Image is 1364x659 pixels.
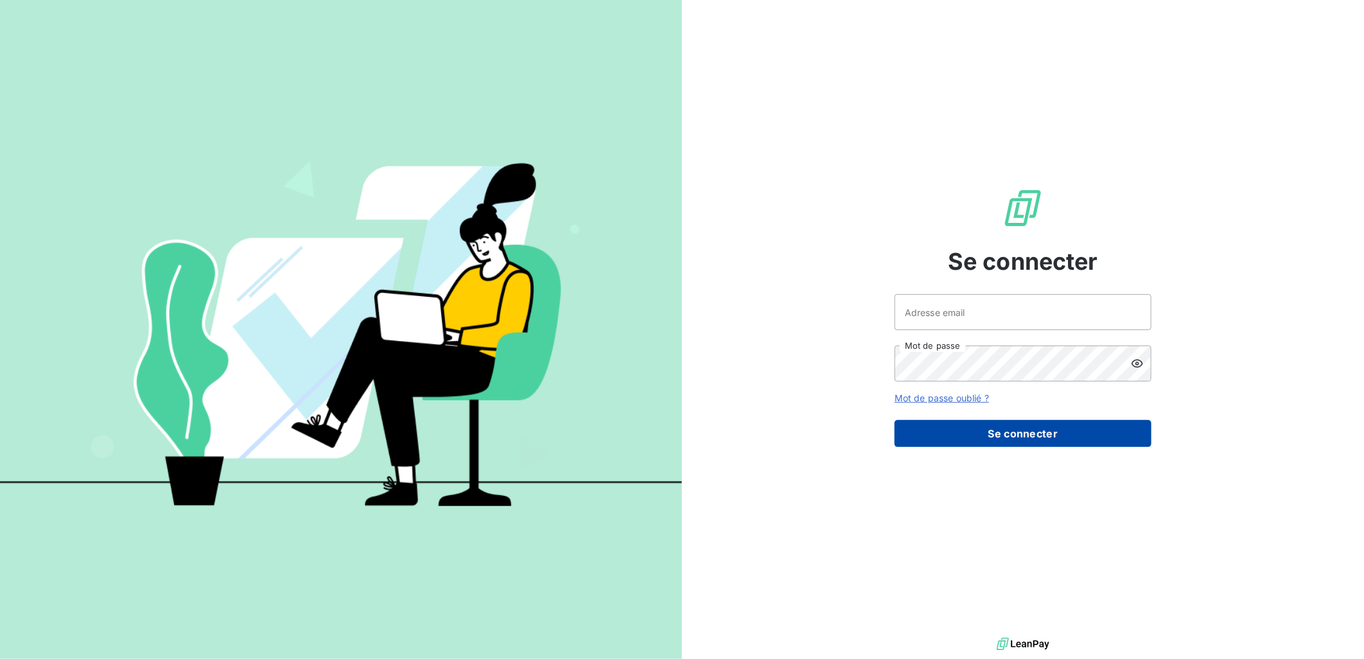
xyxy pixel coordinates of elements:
img: Logo LeanPay [1002,188,1044,229]
a: Mot de passe oublié ? [895,392,989,403]
span: Se connecter [948,244,1098,279]
button: Se connecter [895,420,1151,447]
img: logo [997,635,1049,654]
input: placeholder [895,294,1151,330]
